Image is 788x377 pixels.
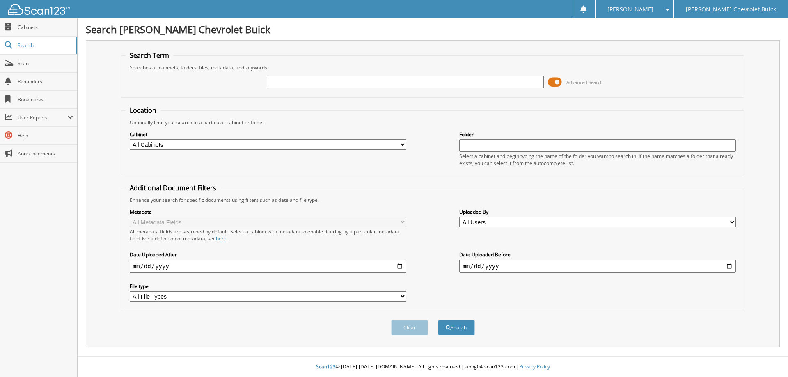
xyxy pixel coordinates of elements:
[438,320,475,335] button: Search
[686,7,776,12] span: [PERSON_NAME] Chevrolet Buick
[126,64,740,71] div: Searches all cabinets, folders, files, metadata, and keywords
[126,106,160,115] legend: Location
[18,132,73,139] span: Help
[18,114,67,121] span: User Reports
[130,228,406,242] div: All metadata fields are searched by default. Select a cabinet with metadata to enable filtering b...
[519,363,550,370] a: Privacy Policy
[130,260,406,273] input: start
[18,60,73,67] span: Scan
[216,235,227,242] a: here
[126,51,173,60] legend: Search Term
[8,4,70,15] img: scan123-logo-white.svg
[459,153,736,167] div: Select a cabinet and begin typing the name of the folder you want to search in. If the name match...
[459,131,736,138] label: Folder
[607,7,653,12] span: [PERSON_NAME]
[126,183,220,192] legend: Additional Document Filters
[18,24,73,31] span: Cabinets
[391,320,428,335] button: Clear
[566,79,603,85] span: Advanced Search
[18,42,72,49] span: Search
[316,363,336,370] span: Scan123
[459,260,736,273] input: end
[130,208,406,215] label: Metadata
[459,251,736,258] label: Date Uploaded Before
[126,119,740,126] div: Optionally limit your search to a particular cabinet or folder
[130,131,406,138] label: Cabinet
[18,96,73,103] span: Bookmarks
[459,208,736,215] label: Uploaded By
[18,150,73,157] span: Announcements
[130,251,406,258] label: Date Uploaded After
[18,78,73,85] span: Reminders
[126,196,740,203] div: Enhance your search for specific documents using filters such as date and file type.
[86,23,780,36] h1: Search [PERSON_NAME] Chevrolet Buick
[130,283,406,290] label: File type
[78,357,788,377] div: © [DATE]-[DATE] [DOMAIN_NAME]. All rights reserved | appg04-scan123-com |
